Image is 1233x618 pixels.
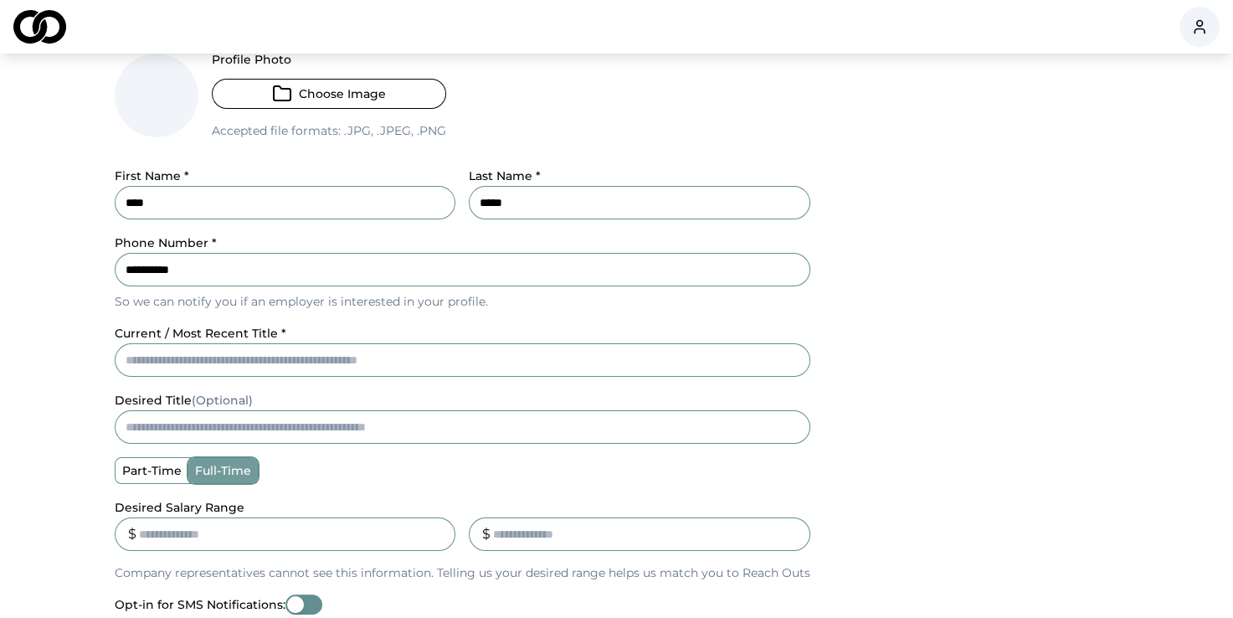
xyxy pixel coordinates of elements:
[192,393,253,408] span: (Optional)
[341,123,446,138] span: .jpg, .jpeg, .png
[128,524,136,544] div: $
[116,458,188,483] label: part-time
[212,122,446,139] p: Accepted file formats:
[188,458,258,483] label: full-time
[212,54,446,65] label: Profile Photo
[482,524,491,544] div: $
[115,293,810,310] p: So we can notify you if an employer is interested in your profile.
[212,79,446,109] button: Choose Image
[115,599,285,610] label: Opt-in for SMS Notifications:
[115,326,286,341] label: current / most recent title *
[115,168,189,183] label: First Name *
[115,235,217,250] label: Phone Number *
[115,564,810,581] p: Company representatives cannot see this information. Telling us your desired range helps us match...
[13,10,66,44] img: logo
[115,393,253,408] label: desired title
[469,168,541,183] label: Last Name *
[469,500,475,515] label: _
[115,500,244,515] label: Desired Salary Range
